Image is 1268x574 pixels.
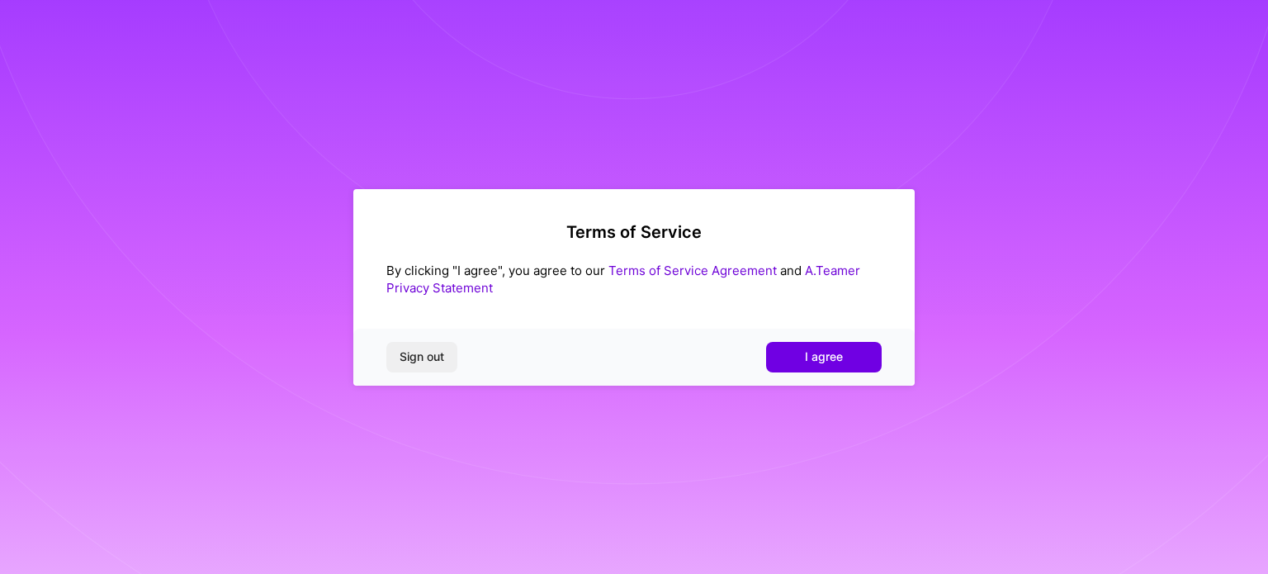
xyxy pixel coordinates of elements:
button: I agree [766,342,882,372]
a: Terms of Service Agreement [608,263,777,278]
div: By clicking "I agree", you agree to our and [386,262,882,296]
span: I agree [805,349,843,365]
span: Sign out [400,349,444,365]
h2: Terms of Service [386,222,882,242]
button: Sign out [386,342,457,372]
